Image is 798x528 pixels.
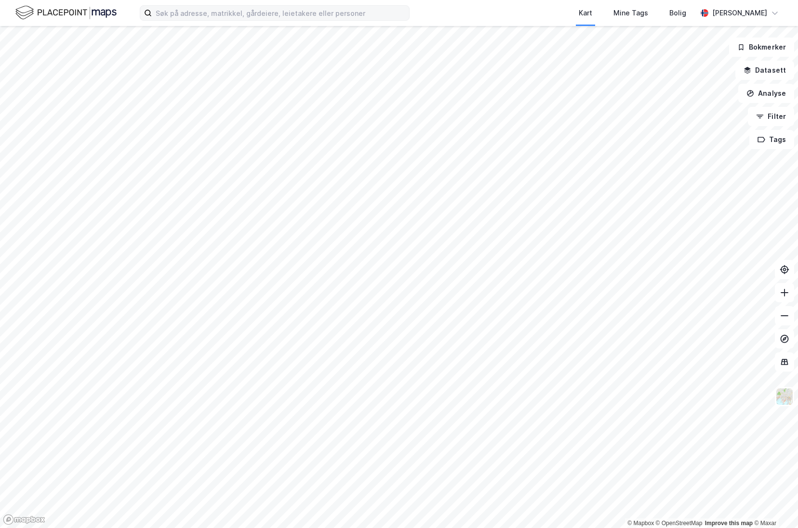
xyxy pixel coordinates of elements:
[152,6,409,20] input: Søk på adresse, matrikkel, gårdeiere, leietakere eller personer
[15,4,117,21] img: logo.f888ab2527a4732fd821a326f86c7f29.svg
[712,7,767,19] div: [PERSON_NAME]
[750,482,798,528] div: Kontrollprogram for chat
[613,7,648,19] div: Mine Tags
[579,7,592,19] div: Kart
[750,482,798,528] iframe: Chat Widget
[669,7,686,19] div: Bolig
